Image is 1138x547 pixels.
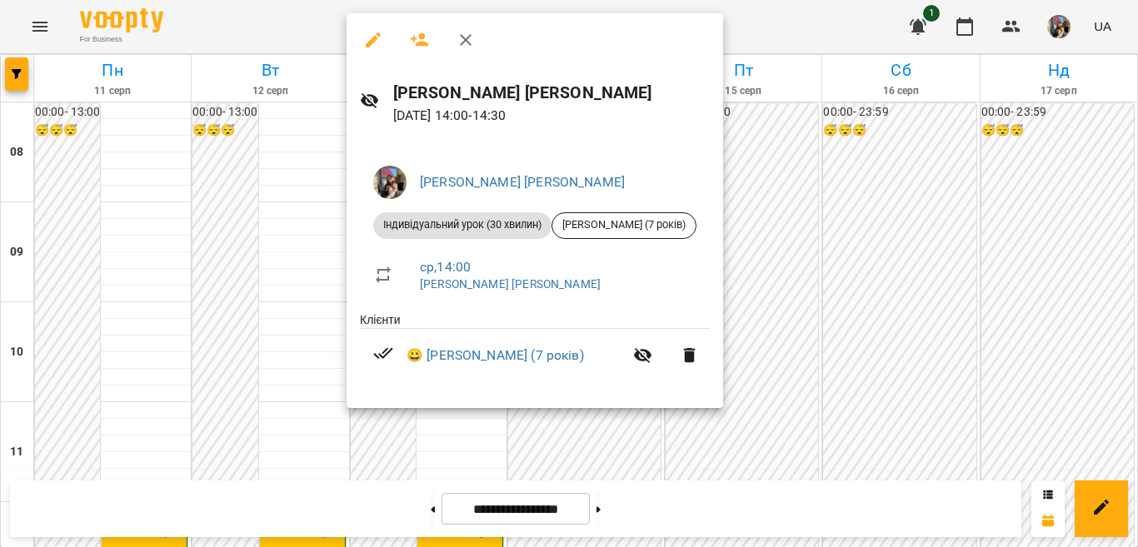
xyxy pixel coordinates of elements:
[552,212,696,239] div: [PERSON_NAME] (7 років)
[360,311,710,389] ul: Клієнти
[373,343,393,363] svg: Візит сплачено
[393,80,710,106] h6: [PERSON_NAME] [PERSON_NAME]
[373,166,407,199] img: 497ea43cfcb3904c6063eaf45c227171.jpeg
[407,346,584,365] a: 😀 [PERSON_NAME] (7 років)
[420,259,471,275] a: ср , 14:00
[373,217,552,232] span: Індивідуальний урок (30 хвилин)
[420,174,625,190] a: [PERSON_NAME] [PERSON_NAME]
[393,106,710,126] p: [DATE] 14:00 - 14:30
[552,217,696,232] span: [PERSON_NAME] (7 років)
[420,277,601,291] a: [PERSON_NAME] [PERSON_NAME]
